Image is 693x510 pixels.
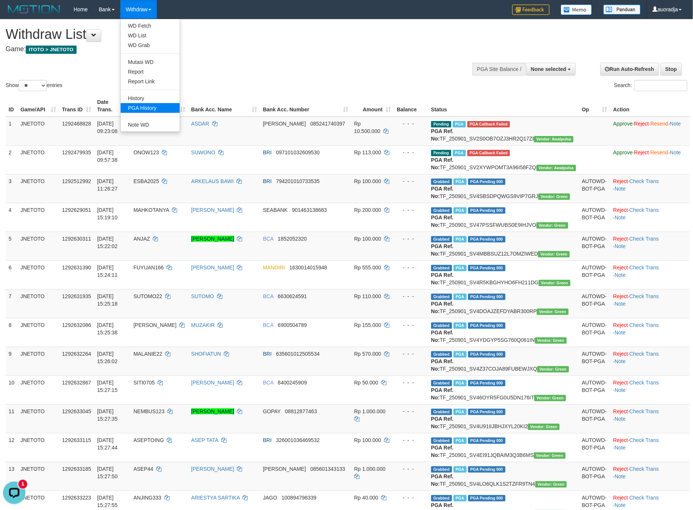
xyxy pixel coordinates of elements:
[6,95,18,117] th: ID
[579,404,610,433] td: AUTOWD-BOT-PGA
[454,380,467,386] span: Marked by auowiliam
[6,27,455,42] h1: Withdraw List
[97,178,118,192] span: [DATE] 11:26:27
[6,260,18,289] td: 6
[188,95,260,117] th: Bank Acc. Name: activate to sort column ascending
[191,351,221,357] a: SHOFIATUN
[613,236,628,242] a: Reject
[285,408,317,414] span: Copy 08812877463 to clipboard
[191,207,234,213] a: [PERSON_NAME]
[191,236,234,242] a: [PERSON_NAME]
[615,387,626,393] a: Note
[354,121,380,134] span: Rp 10.500.000
[3,3,25,25] button: Open LiveChat chat widget
[97,149,118,163] span: [DATE] 09:57:38
[615,502,626,508] a: Note
[278,236,307,242] span: Copy 1852052320 to clipboard
[18,174,59,203] td: JNETOTO
[431,236,452,242] span: Grabbed
[614,80,687,91] label: Search:
[18,1,27,10] div: new message indicator
[18,462,59,491] td: JNETOTO
[6,433,18,462] td: 12
[62,207,91,213] span: 1292629051
[454,265,467,271] span: Marked by auowiliam
[6,318,18,347] td: 8
[431,186,454,199] b: PGA Ref. No:
[536,222,568,229] span: Vendor URL: https://service4.1velocity.biz
[613,408,628,414] a: Reject
[121,40,180,50] a: WD Grab
[431,322,452,329] span: Grabbed
[397,321,425,329] div: - - -
[133,437,164,443] span: ASEPTOING
[431,150,451,156] span: Pending
[354,207,381,213] span: Rp 200.000
[97,322,118,336] span: [DATE] 15:25:38
[428,145,579,174] td: TF_250901_SV2XYWPOMT3A96I58FZQ
[468,409,505,415] span: PGA Pending
[354,380,378,386] span: Rp 50.000
[397,408,425,415] div: - - -
[468,207,505,214] span: PGA Pending
[579,347,610,375] td: AUTOWD-BOT-PGA
[6,203,18,232] td: 4
[579,318,610,347] td: AUTOWD-BOT-PGA
[468,438,505,444] span: PGA Pending
[629,408,659,414] a: Check Trans
[629,265,659,271] a: Check Trans
[191,293,214,299] a: SUTOMO
[133,265,164,271] span: FUYUAN166
[26,46,77,54] span: ITOTO > JNETOTO
[18,433,59,462] td: JNETOTO
[278,380,307,386] span: Copy 8400245909 to clipboard
[18,375,59,404] td: JNETOTO
[6,404,18,433] td: 11
[615,473,626,479] a: Note
[431,387,454,401] b: PGA Ref. No:
[263,351,272,357] span: BRI
[615,272,626,278] a: Note
[133,178,159,184] span: ESBA2025
[468,322,505,329] span: PGA Pending
[615,330,626,336] a: Note
[18,232,59,260] td: JNETOTO
[431,416,454,429] b: PGA Ref. No:
[394,95,428,117] th: Balance
[600,63,659,75] a: Run Auto-Refresh
[431,301,454,314] b: PGA Ref. No:
[579,433,610,462] td: AUTOWD-BOT-PGA
[431,438,452,444] span: Grabbed
[263,207,288,213] span: SEABANK
[454,351,467,358] span: Marked by auowiliam
[472,63,526,75] div: PGA Site Balance /
[579,95,610,117] th: Op: activate to sort column ascending
[97,293,118,307] span: [DATE] 15:25:18
[431,294,452,300] span: Grabbed
[354,149,381,155] span: Rp 113.000
[62,149,91,155] span: 1292479935
[539,280,570,286] span: Vendor URL: https://service4.1velocity.biz
[397,120,425,127] div: - - -
[191,121,209,127] a: ASDAR
[97,207,118,220] span: [DATE] 15:19:10
[354,178,381,184] span: Rp 100.000
[191,265,234,271] a: [PERSON_NAME]
[6,46,455,53] h4: Game:
[538,194,570,200] span: Vendor URL: https://service4.1velocity.biz
[610,145,690,174] td: · · ·
[610,318,690,347] td: · ·
[354,236,381,242] span: Rp 100.000
[191,466,234,472] a: [PERSON_NAME]
[428,117,579,146] td: TF_250901_SV2S0OB7OZJ3HR2Q17ZI
[534,452,566,459] span: Vendor URL: https://service4.1velocity.biz
[133,380,155,386] span: SITI0705
[263,149,272,155] span: BRI
[278,293,307,299] span: Copy 6630624591 to clipboard
[428,95,579,117] th: Status
[133,408,164,414] span: NEMBUS123
[629,380,659,386] a: Check Trans
[629,466,659,472] a: Check Trans
[534,136,573,142] span: Vendor URL: https://service2.1velocity.biz
[431,358,454,372] b: PGA Ref. No:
